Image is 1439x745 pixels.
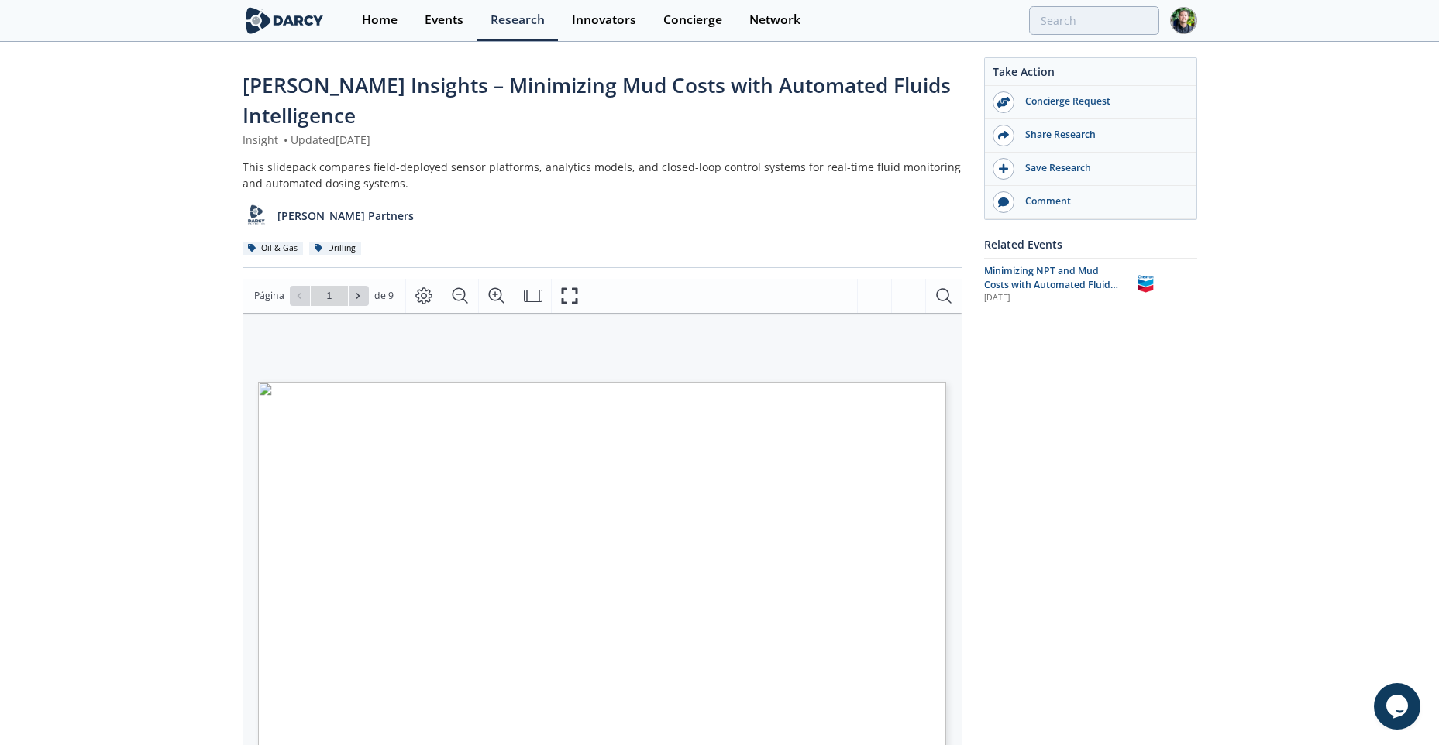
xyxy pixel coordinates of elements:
span: • [281,132,291,147]
img: Profile [1170,7,1197,34]
img: logo-wide.svg [243,7,327,34]
div: Innovators [572,14,636,26]
div: Events [425,14,463,26]
input: Advanced Search [1029,6,1159,35]
div: Related Events [984,231,1197,258]
div: Insight Updated [DATE] [243,132,962,148]
iframe: chat widget [1374,683,1424,730]
div: Take Action [985,64,1196,86]
p: [PERSON_NAME] Partners [277,208,414,224]
div: Share Research [1014,128,1188,142]
div: Oil & Gas [243,242,304,256]
img: Chevron [1132,270,1159,297]
div: Network [749,14,800,26]
a: Minimizing NPT and Mud Costs with Automated Fluids Intelligence [DATE] Chevron [984,264,1197,305]
div: [DATE] [984,292,1121,304]
span: [PERSON_NAME] Insights – Minimizing Mud Costs with Automated Fluids Intelligence [243,71,951,129]
div: Concierge [663,14,722,26]
div: Home [362,14,398,26]
div: This slidepack compares field-deployed sensor platforms, analytics models, and closed-loop contro... [243,159,962,191]
div: Save Research [1014,161,1188,175]
div: Concierge Request [1014,94,1188,108]
div: Research [491,14,545,26]
div: Comment [1014,194,1188,208]
span: Minimizing NPT and Mud Costs with Automated Fluids Intelligence [984,264,1118,306]
div: Drilling [309,242,362,256]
